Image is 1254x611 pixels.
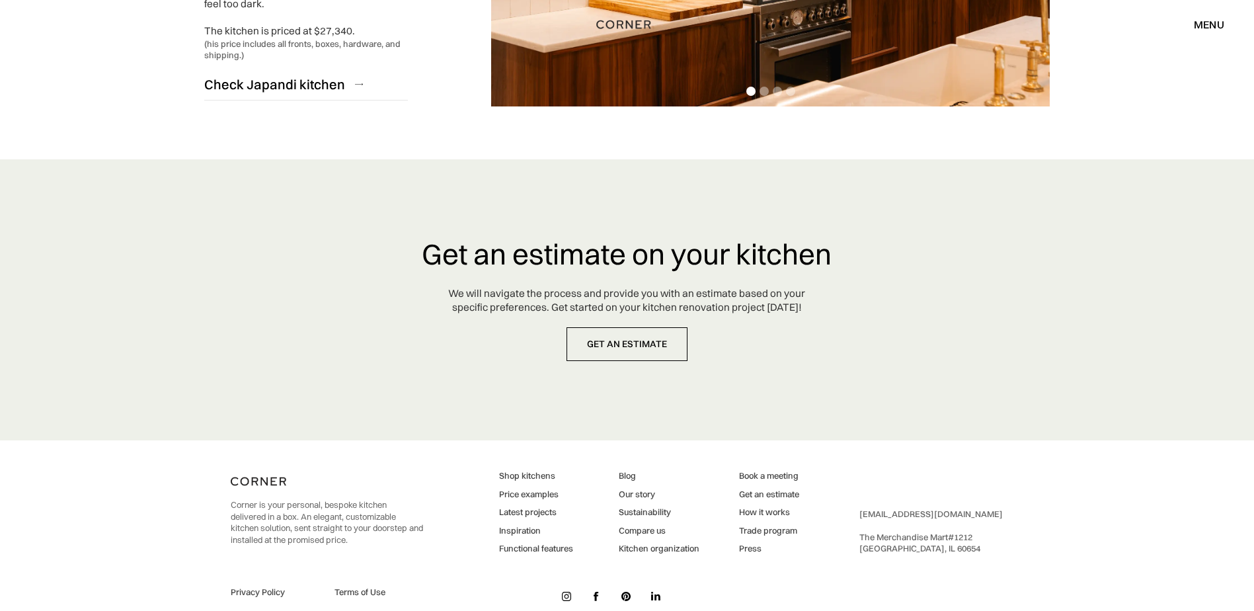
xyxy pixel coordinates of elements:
div: Show slide 3 of 4 [773,87,782,96]
a: Kitchen organization [619,543,699,555]
a: Privacy Policy [231,587,319,598]
div: We will navigate the process and provide you with an estimate based on your specific preferences.... [448,287,805,315]
div: Show slide 1 of 4 [746,87,756,96]
a: Terms of Use [334,587,423,598]
a: Check Japandi kitchen [204,68,408,101]
a: Blog [619,470,699,482]
div: (his price includes all fronts, boxes, hardware, and shipping.) [204,38,408,61]
a: How it works [739,507,799,518]
a: Book a meeting [739,470,799,482]
div: Show slide 2 of 4 [760,87,769,96]
div: Show slide 4 of 4 [786,87,795,96]
a: Inspiration [499,525,573,537]
a: Functional features [499,543,573,555]
a: Price examples [499,489,573,501]
a: Get an estimate [739,489,799,501]
div: ‍ The Merchandise Mart #1212 ‍ [GEOGRAPHIC_DATA], IL 60654 [859,509,1003,555]
a: [EMAIL_ADDRESS][DOMAIN_NAME] [859,509,1003,519]
a: home [581,16,673,33]
a: Our story [619,489,699,501]
div: menu [1181,13,1224,36]
a: Trade program [739,525,799,537]
p: Corner is your personal, bespoke kitchen delivered in a box. An elegant, customizable kitchen sol... [231,499,423,546]
a: Latest projects [499,507,573,518]
a: Compare us [619,525,699,537]
a: Press [739,543,799,555]
div: Check Japandi kitchen [204,75,345,93]
div: menu [1194,19,1224,30]
a: Shop kitchens [499,470,573,482]
a: Sustainability [619,507,699,518]
a: get an estimate [567,327,687,361]
h3: Get an estimate on your kitchen [422,239,832,270]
